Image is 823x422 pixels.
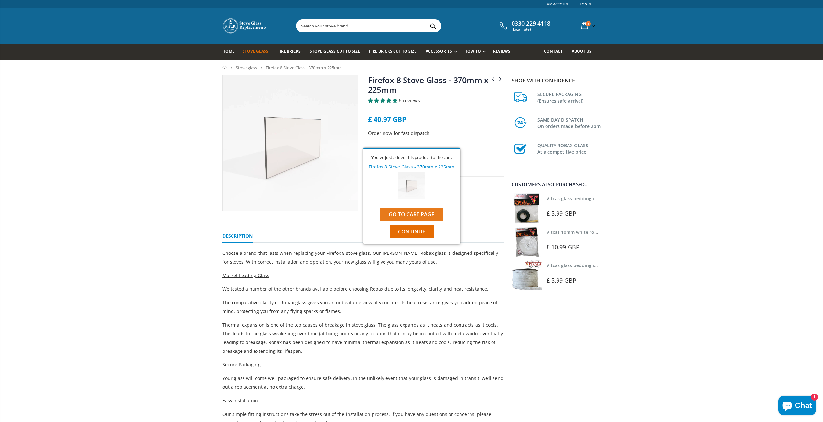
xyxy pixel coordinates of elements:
[776,396,818,417] inbox-online-store-chat: Shopify online store chat
[547,262,684,268] a: Vitcas glass bedding in tape - 2mm x 15mm x 2 meters (White)
[310,44,365,60] a: Stove Glass Cut To Size
[464,44,489,60] a: How To
[537,90,601,104] h3: SECURE PACKAGING (Ensures safe arrival)
[380,208,443,221] a: Go to cart page
[368,97,399,103] span: 5.00 stars
[572,44,596,60] a: About us
[426,49,452,54] span: Accessories
[296,20,514,32] input: Search your stove brand...
[512,27,550,32] span: (local rate)
[223,75,358,211] img: verywiderectangularstoveglass_b44a7542-c26e-4f72-aec9-12413ecce913_800x_crop_center.webp
[398,172,425,199] img: Firefox 8 Stove Glass - 370mm x 225mm
[537,115,601,130] h3: SAME DAY DISPATCH On orders made before 2pm
[222,375,504,390] span: Your glass will come well packaged to ensure safe delivery. In the unlikely event that your glass...
[236,65,257,70] a: Stove glass
[464,49,481,54] span: How To
[547,276,576,284] span: £ 5.99 GBP
[222,272,269,278] span: Market Leading Glass
[498,20,550,32] a: 0330 229 4118 (local rate)
[222,362,261,368] span: Secure Packaging
[222,230,253,243] a: Description
[512,260,542,290] img: Vitcas stove glass bedding in tape
[512,193,542,223] img: Vitcas stove glass bedding in tape
[222,250,498,265] span: Choose a brand that lasts when replacing your Firefox 8 stove glass. Our [PERSON_NAME] Robax glas...
[426,44,460,60] a: Accessories
[572,49,591,54] span: About us
[368,74,489,95] a: Firefox 8 Stove Glass - 370mm x 225mm
[512,182,601,187] div: Customers also purchased...
[222,322,503,354] span: Thermal expansion is one of the top causes of breakage in stove glass. The glass expands as it he...
[512,227,542,257] img: Vitcas white rope, glue and gloves kit 10mm
[399,97,420,103] span: 6 reviews
[493,44,515,60] a: Reviews
[547,229,673,235] a: Vitcas 10mm white rope kit - includes rope seal and glue!
[243,44,273,60] a: Stove Glass
[368,156,455,160] div: You've just added this product to the cart:
[310,49,360,54] span: Stove Glass Cut To Size
[277,44,306,60] a: Fire Bricks
[222,44,239,60] a: Home
[398,228,425,235] span: Continue
[222,66,227,70] a: Home
[222,286,488,292] span: We tested a number of the other brands available before choosing Robax due to its longevity, clar...
[266,65,342,70] span: Firefox 8 Stove Glass - 370mm x 225mm
[512,20,550,27] span: 0330 229 4118
[222,49,234,54] span: Home
[369,44,421,60] a: Fire Bricks Cut To Size
[277,49,301,54] span: Fire Bricks
[512,77,601,84] p: Shop with confidence
[544,44,568,60] a: Contact
[369,49,417,54] span: Fire Bricks Cut To Size
[368,129,504,137] p: Order now for fast dispatch
[537,141,601,155] h3: QUALITY ROBAX GLASS At a competitive price
[390,225,434,238] button: Continue
[547,210,576,217] span: £ 5.99 GBP
[222,299,498,314] span: The comparative clarity of Robax glass gives you an unbeatable view of your fire. Its heat resist...
[547,195,667,201] a: Vitcas glass bedding in tape - 2mm x 10mm x 2 meters
[243,49,268,54] span: Stove Glass
[493,49,510,54] span: Reviews
[368,115,406,124] span: £ 40.97 GBP
[222,18,268,34] img: Stove Glass Replacement
[544,49,563,54] span: Contact
[579,19,596,32] a: 1
[586,21,591,26] span: 1
[426,20,440,32] button: Search
[547,243,579,251] span: £ 10.99 GBP
[369,164,454,170] a: Firefox 8 Stove Glass - 370mm x 225mm
[222,397,258,404] span: Easy Installation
